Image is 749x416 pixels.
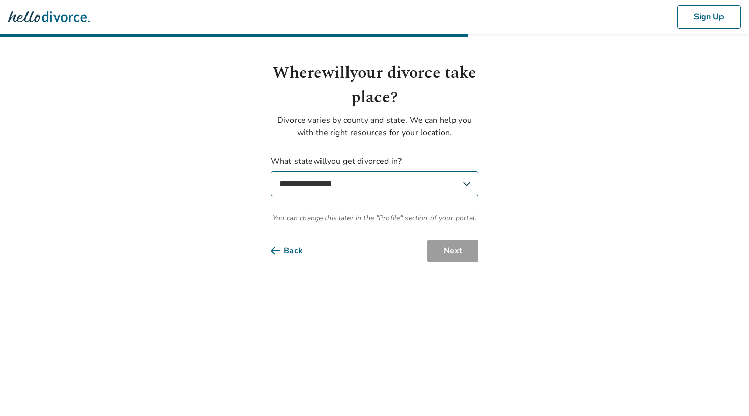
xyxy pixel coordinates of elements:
[271,155,478,196] label: What state will you get divorced in?
[698,367,749,416] iframe: Chat Widget
[271,114,478,139] p: Divorce varies by county and state. We can help you with the right resources for your location.
[271,240,319,262] button: Back
[271,61,478,110] h1: Where will your divorce take place?
[8,7,90,27] img: Hello Divorce Logo
[427,240,478,262] button: Next
[271,171,478,196] select: What statewillyou get divorced in?
[677,5,741,29] button: Sign Up
[271,213,478,223] span: You can change this later in the "Profile" section of your portal.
